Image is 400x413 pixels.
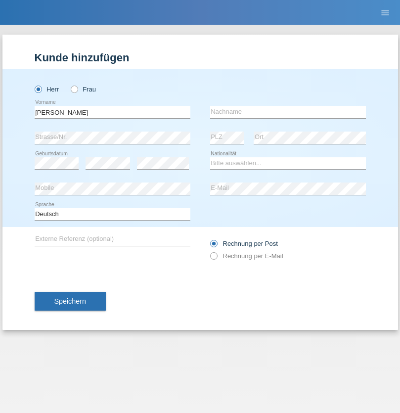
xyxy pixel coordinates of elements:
[35,292,106,311] button: Speichern
[35,86,59,93] label: Herr
[71,86,96,93] label: Frau
[210,252,283,260] label: Rechnung per E-Mail
[210,252,217,265] input: Rechnung per E-Mail
[54,297,86,305] span: Speichern
[210,240,217,252] input: Rechnung per Post
[375,9,395,15] a: menu
[210,240,278,247] label: Rechnung per Post
[35,86,41,92] input: Herr
[35,51,366,64] h1: Kunde hinzufügen
[71,86,77,92] input: Frau
[380,8,390,18] i: menu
